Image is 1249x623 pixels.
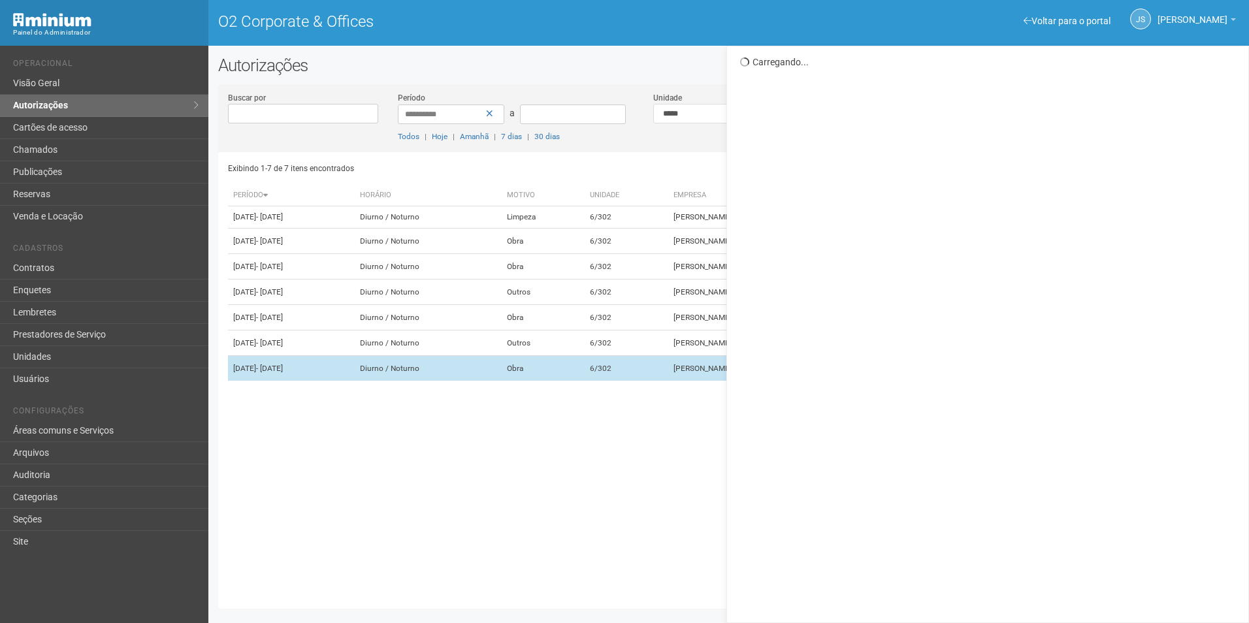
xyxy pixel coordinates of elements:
td: Obra [502,305,585,330]
td: [PERSON_NAME] ADVOGADOS [668,330,915,356]
td: Diurno / Noturno [355,229,502,254]
li: Cadastros [13,244,199,257]
li: Configurações [13,406,199,420]
span: | [494,132,496,141]
div: Painel do Administrador [13,27,199,39]
a: Hoje [432,132,447,141]
span: - [DATE] [256,287,283,296]
td: 6/302 [585,356,669,381]
th: Horário [355,185,502,206]
span: Jeferson Souza [1158,2,1227,25]
td: 6/302 [585,206,669,229]
td: [PERSON_NAME] ADVOGADOS [668,280,915,305]
label: Unidade [653,92,682,104]
td: Limpeza [502,206,585,229]
a: 30 dias [534,132,560,141]
td: 6/302 [585,280,669,305]
span: - [DATE] [256,364,283,373]
td: Diurno / Noturno [355,330,502,356]
td: 6/302 [585,305,669,330]
td: [DATE] [228,280,355,305]
h1: O2 Corporate & Offices [218,13,719,30]
td: Obra [502,254,585,280]
td: [PERSON_NAME] ADVOGADOS [668,305,915,330]
span: | [527,132,529,141]
td: Diurno / Noturno [355,305,502,330]
td: Obra [502,356,585,381]
a: Todos [398,132,419,141]
a: JS [1130,8,1151,29]
th: Período [228,185,355,206]
td: [DATE] [228,305,355,330]
a: [PERSON_NAME] [1158,16,1236,27]
span: - [DATE] [256,313,283,322]
td: [PERSON_NAME] ADVOGADOS [668,229,915,254]
td: Obra [502,229,585,254]
td: [DATE] [228,356,355,381]
div: Carregando... [740,56,1239,68]
img: Minium [13,13,91,27]
a: Voltar para o portal [1024,16,1111,26]
td: 6/302 [585,229,669,254]
a: 7 dias [501,132,522,141]
td: Diurno / Noturno [355,280,502,305]
td: [DATE] [228,206,355,229]
td: [DATE] [228,254,355,280]
a: Amanhã [460,132,489,141]
td: [PERSON_NAME] ADVOGADOS [668,356,915,381]
span: - [DATE] [256,212,283,221]
td: Diurno / Noturno [355,254,502,280]
th: Unidade [585,185,669,206]
span: - [DATE] [256,338,283,347]
label: Período [398,92,425,104]
span: | [425,132,427,141]
span: - [DATE] [256,236,283,246]
td: 6/302 [585,254,669,280]
span: | [453,132,455,141]
td: Diurno / Noturno [355,356,502,381]
td: [DATE] [228,330,355,356]
td: Outros [502,280,585,305]
label: Buscar por [228,92,266,104]
td: 6/302 [585,330,669,356]
span: - [DATE] [256,262,283,271]
td: [PERSON_NAME] ADVOGADOS [668,206,915,229]
td: Outros [502,330,585,356]
h2: Autorizações [218,56,1239,75]
td: Diurno / Noturno [355,206,502,229]
span: a [510,108,515,118]
td: [PERSON_NAME] ADVOGADOS [668,254,915,280]
th: Motivo [502,185,585,206]
div: Exibindo 1-7 de 7 itens encontrados [228,159,726,178]
th: Empresa [668,185,915,206]
td: [DATE] [228,229,355,254]
li: Operacional [13,59,199,72]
